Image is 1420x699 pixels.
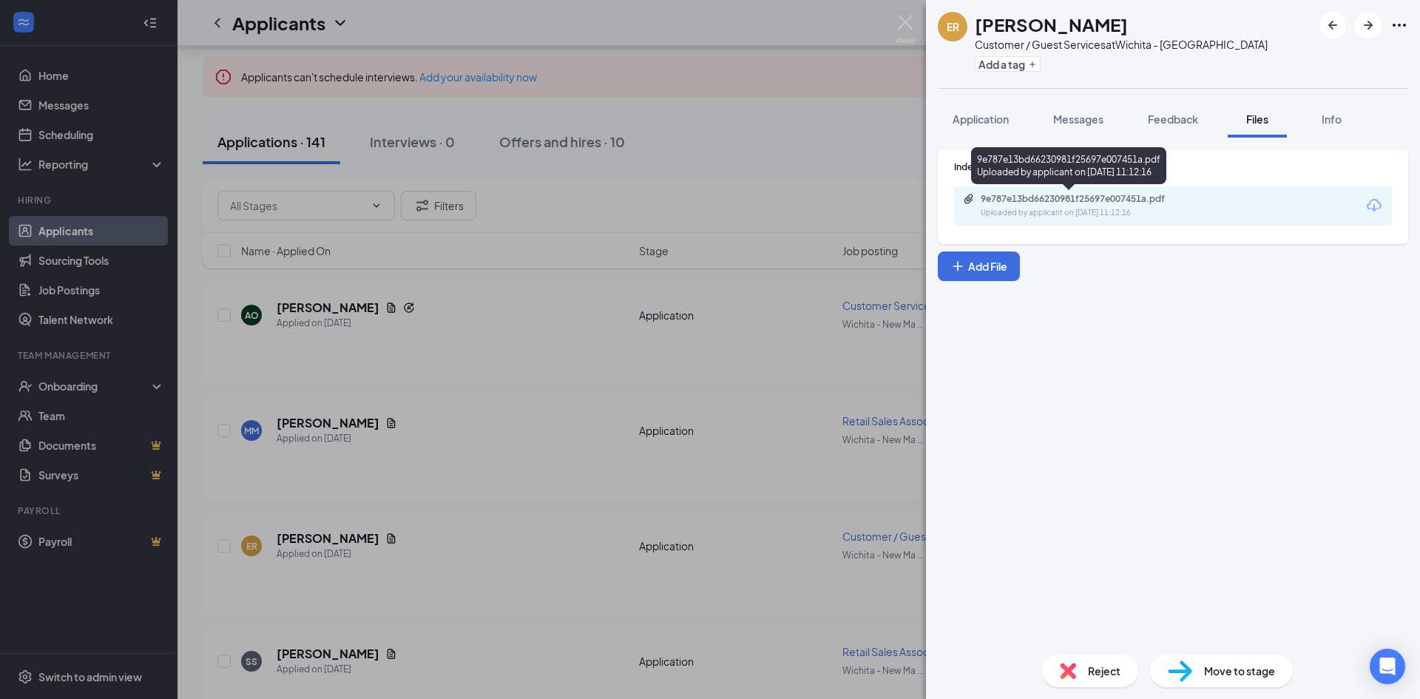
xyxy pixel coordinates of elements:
[975,12,1128,37] h1: [PERSON_NAME]
[1370,649,1405,684] div: Open Intercom Messenger
[953,112,1009,126] span: Application
[1359,16,1377,34] svg: ArrowRight
[963,193,975,205] svg: Paperclip
[1148,112,1198,126] span: Feedback
[1053,112,1103,126] span: Messages
[1324,16,1342,34] svg: ArrowLeftNew
[1365,197,1383,215] svg: Download
[1204,663,1275,679] span: Move to stage
[1322,112,1342,126] span: Info
[981,193,1188,205] div: 9e787e13bd66230981f25697e007451a.pdf
[963,193,1203,219] a: Paperclip9e787e13bd66230981f25697e007451a.pdfUploaded by applicant on [DATE] 11:12:16
[950,259,965,274] svg: Plus
[981,207,1203,219] div: Uploaded by applicant on [DATE] 11:12:16
[971,147,1166,184] div: 9e787e13bd66230981f25697e007451a.pdf Uploaded by applicant on [DATE] 11:12:16
[975,37,1268,52] div: Customer / Guest Services at Wichita - ​​[GEOGRAPHIC_DATA]
[975,56,1041,72] button: PlusAdd a tag
[1355,12,1382,38] button: ArrowRight
[938,251,1020,281] button: Add FilePlus
[1088,663,1120,679] span: Reject
[1246,112,1268,126] span: Files
[954,161,1392,173] div: Indeed Resume
[1319,12,1346,38] button: ArrowLeftNew
[1390,16,1408,34] svg: Ellipses
[947,19,959,34] div: ER
[1028,60,1037,69] svg: Plus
